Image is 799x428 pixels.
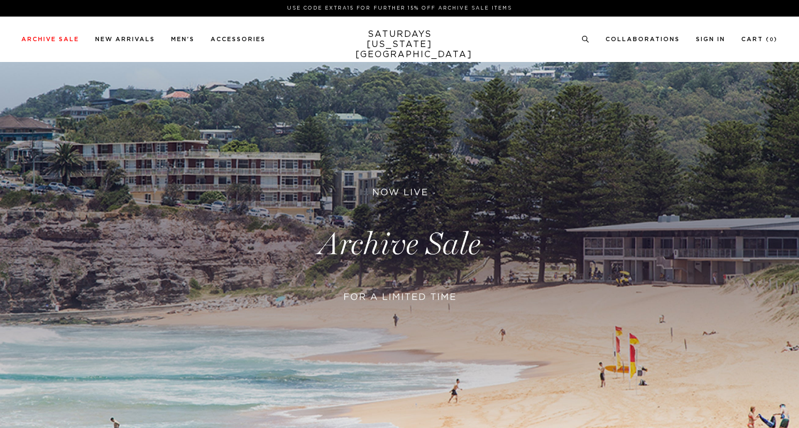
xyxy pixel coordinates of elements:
p: Use Code EXTRA15 for Further 15% Off Archive Sale Items [26,4,773,12]
a: Archive Sale [21,36,79,42]
a: New Arrivals [95,36,155,42]
small: 0 [770,37,774,42]
a: Sign In [696,36,725,42]
a: Accessories [211,36,266,42]
a: Men's [171,36,195,42]
a: Cart (0) [741,36,778,42]
a: SATURDAYS[US_STATE][GEOGRAPHIC_DATA] [355,29,444,60]
a: Collaborations [606,36,680,42]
